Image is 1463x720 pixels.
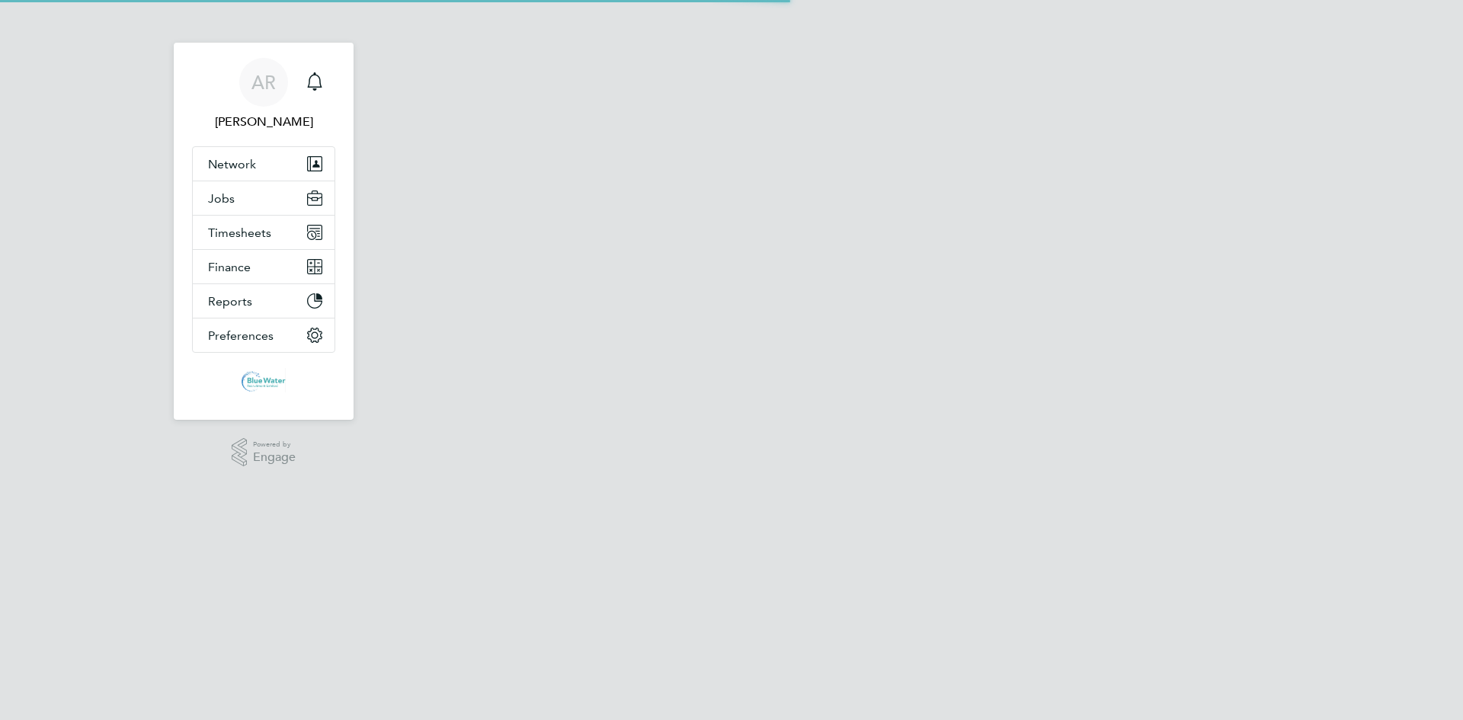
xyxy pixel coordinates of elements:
[192,368,335,392] a: Go to home page
[208,294,252,309] span: Reports
[193,181,335,215] button: Jobs
[174,43,354,420] nav: Main navigation
[253,451,296,464] span: Engage
[193,250,335,283] button: Finance
[192,113,335,131] span: Anthony Roberts
[193,284,335,318] button: Reports
[251,72,276,92] span: AR
[232,438,296,467] a: Powered byEngage
[208,157,256,171] span: Network
[208,328,274,343] span: Preferences
[208,260,251,274] span: Finance
[193,318,335,352] button: Preferences
[193,147,335,181] button: Network
[253,438,296,451] span: Powered by
[193,216,335,249] button: Timesheets
[242,368,287,392] img: bluewaterwales-logo-retina.png
[208,191,235,206] span: Jobs
[208,226,271,240] span: Timesheets
[192,58,335,131] a: AR[PERSON_NAME]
